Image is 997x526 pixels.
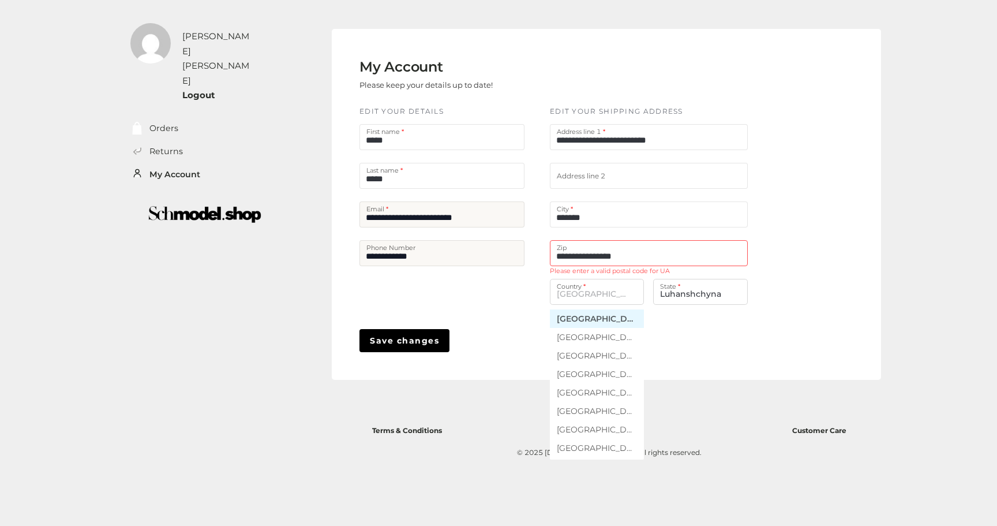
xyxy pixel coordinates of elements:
a: Orders [149,122,178,135]
a: Returns [149,145,183,158]
a: Terms & Conditions [372,423,442,435]
a: Customer Care [792,423,846,435]
div: [GEOGRAPHIC_DATA] [557,405,637,417]
img: boutique-logo.png [123,198,287,231]
div: [GEOGRAPHIC_DATA] [557,312,637,325]
div: [GEOGRAPHIC_DATA] ([GEOGRAPHIC_DATA]) [557,349,637,362]
div: © 2025 [DOMAIN_NAME] Limited. All rights reserved. [366,447,852,458]
button: Save changes [359,329,449,352]
div: [GEOGRAPHIC_DATA] ([GEOGRAPHIC_DATA]) [GEOGRAPHIC_DATA] [557,386,637,399]
span: Save changes [370,334,439,347]
a: Logout [182,89,215,100]
p: Please keep your details up to date! [359,76,493,94]
a: My Account [149,168,200,181]
div: [GEOGRAPHIC_DATA] ([GEOGRAPHIC_DATA]) [557,368,637,380]
div: [GEOGRAPHIC_DATA] [557,331,637,344]
span: [GEOGRAPHIC_DATA] [557,279,637,304]
label: EDIT YOUR SHIPPING ADDRESS [550,106,683,117]
span: Terms & Conditions [372,426,442,435]
div: [GEOGRAPHIC_DATA] [557,442,637,454]
div: Please enter a valid postal code for UA [550,266,748,276]
span: Customer Care [792,426,846,435]
label: EDIT YOUR DETAILS [359,106,444,117]
div: [GEOGRAPHIC_DATA] [557,423,637,436]
h2: My Account [359,59,493,76]
div: [PERSON_NAME] [PERSON_NAME] [182,29,254,88]
span: Luhanshchyna [660,279,740,304]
